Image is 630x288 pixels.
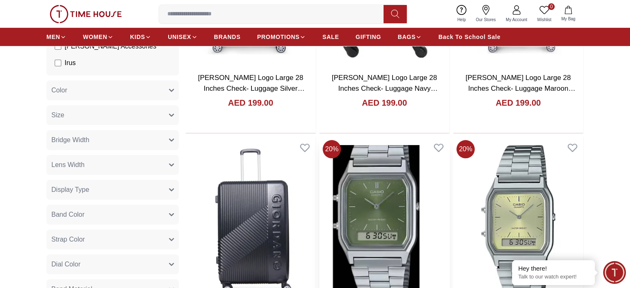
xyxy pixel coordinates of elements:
[473,17,499,23] span: Our Stores
[257,29,306,44] a: PROMOTIONS
[548,3,555,10] span: 0
[46,33,60,41] span: MEN
[130,33,145,41] span: KIDS
[558,16,579,22] span: My Bag
[55,43,61,50] input: [PERSON_NAME] Accessories
[534,17,555,23] span: Wishlist
[471,3,501,24] a: Our Stores
[214,33,241,41] span: BRANDS
[438,29,500,44] a: Back To School Sale
[454,17,469,23] span: Help
[46,105,179,125] button: Size
[46,205,179,225] button: Band Color
[130,29,151,44] a: KIDS
[556,4,580,24] button: My Bag
[51,235,85,244] span: Strap Color
[603,261,626,284] div: Chat Widget
[518,273,589,281] p: Talk to our watch expert!
[518,264,589,273] div: Hey there!
[51,160,84,170] span: Lens Width
[532,3,556,24] a: 0Wishlist
[83,29,113,44] a: WOMEN
[83,33,107,41] span: WOMEN
[355,33,381,41] span: GIFTING
[51,110,64,120] span: Size
[50,5,122,23] img: ...
[355,29,381,44] a: GIFTING
[322,29,339,44] a: SALE
[214,29,241,44] a: BRANDS
[456,140,475,158] span: 20 %
[398,33,415,41] span: BAGS
[198,74,304,103] a: [PERSON_NAME] Logo Large 28 Inches Check- Luggage Silver GR020.28.SLV
[496,97,541,109] h4: AED 199.00
[322,33,339,41] span: SALE
[51,185,89,195] span: Display Type
[65,75,119,85] span: [PERSON_NAME]
[46,180,179,200] button: Display Type
[51,135,89,145] span: Bridge Width
[46,155,179,175] button: Lens Width
[461,74,593,103] a: [PERSON_NAME] Logo Large 28 Inches Check- Luggage Maroon [MEDICAL_RECORD_NUMBER].28.MRN
[46,29,66,44] a: MEN
[257,33,300,41] span: PROMOTIONS
[228,97,273,109] h4: AED 199.00
[323,140,341,158] span: 20 %
[398,29,422,44] a: BAGS
[51,85,67,95] span: Color
[46,230,179,249] button: Strap Color
[362,97,407,109] h4: AED 199.00
[55,60,61,66] input: Irus
[168,33,191,41] span: UNISEX
[452,3,471,24] a: Help
[46,80,179,100] button: Color
[65,41,156,51] span: [PERSON_NAME] Accessories
[332,74,438,103] a: [PERSON_NAME] Logo Large 28 Inches Check- Luggage Navy GR020.28.NVY
[51,210,84,220] span: Band Color
[46,130,179,150] button: Bridge Width
[438,33,500,41] span: Back To School Sale
[51,259,80,269] span: Dial Color
[46,254,179,274] button: Dial Color
[502,17,531,23] span: My Account
[168,29,197,44] a: UNISEX
[65,58,76,68] span: Irus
